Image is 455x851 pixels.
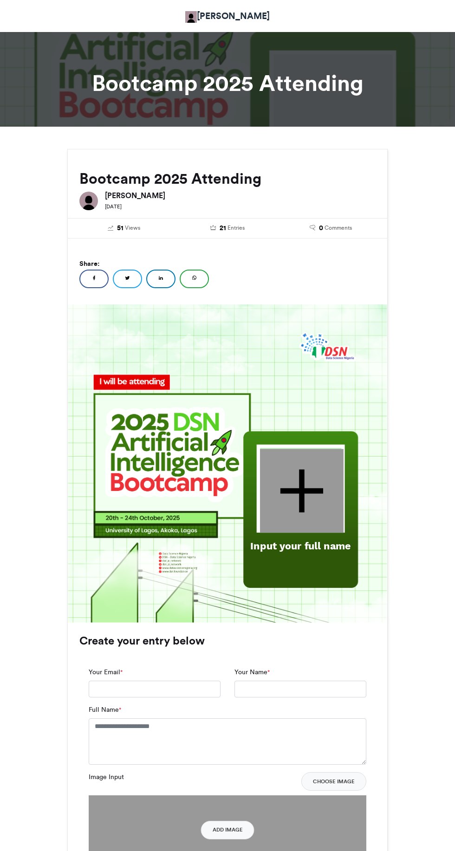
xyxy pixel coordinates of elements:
[89,705,121,715] label: Full Name
[79,223,169,233] a: 51 Views
[301,772,366,791] button: Choose Image
[79,192,98,210] img: Adetokunbo Adeyanju
[79,258,376,270] h5: Share:
[234,667,270,677] label: Your Name
[68,303,387,623] img: 1759914622.754-2d8129888393ff0d560b755cbaa6738bd9ad1980.png
[79,170,376,187] h2: Bootcamp 2025 Attending
[89,667,123,677] label: Your Email
[185,11,197,23] img: Adetokunbo Adeyanju
[117,223,123,233] span: 51
[201,821,254,839] button: Add Image
[220,223,226,233] span: 21
[227,224,245,232] span: Entries
[185,9,270,23] a: [PERSON_NAME]
[319,223,323,233] span: 0
[125,224,140,232] span: Views
[245,539,356,553] div: Input your full name
[286,223,376,233] a: 0 Comments
[105,192,376,199] h6: [PERSON_NAME]
[183,223,273,233] a: 21 Entries
[67,72,388,94] h1: Bootcamp 2025 Attending
[105,203,122,210] small: [DATE]
[79,635,376,646] h3: Create your entry below
[325,224,352,232] span: Comments
[89,772,124,782] label: Image Input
